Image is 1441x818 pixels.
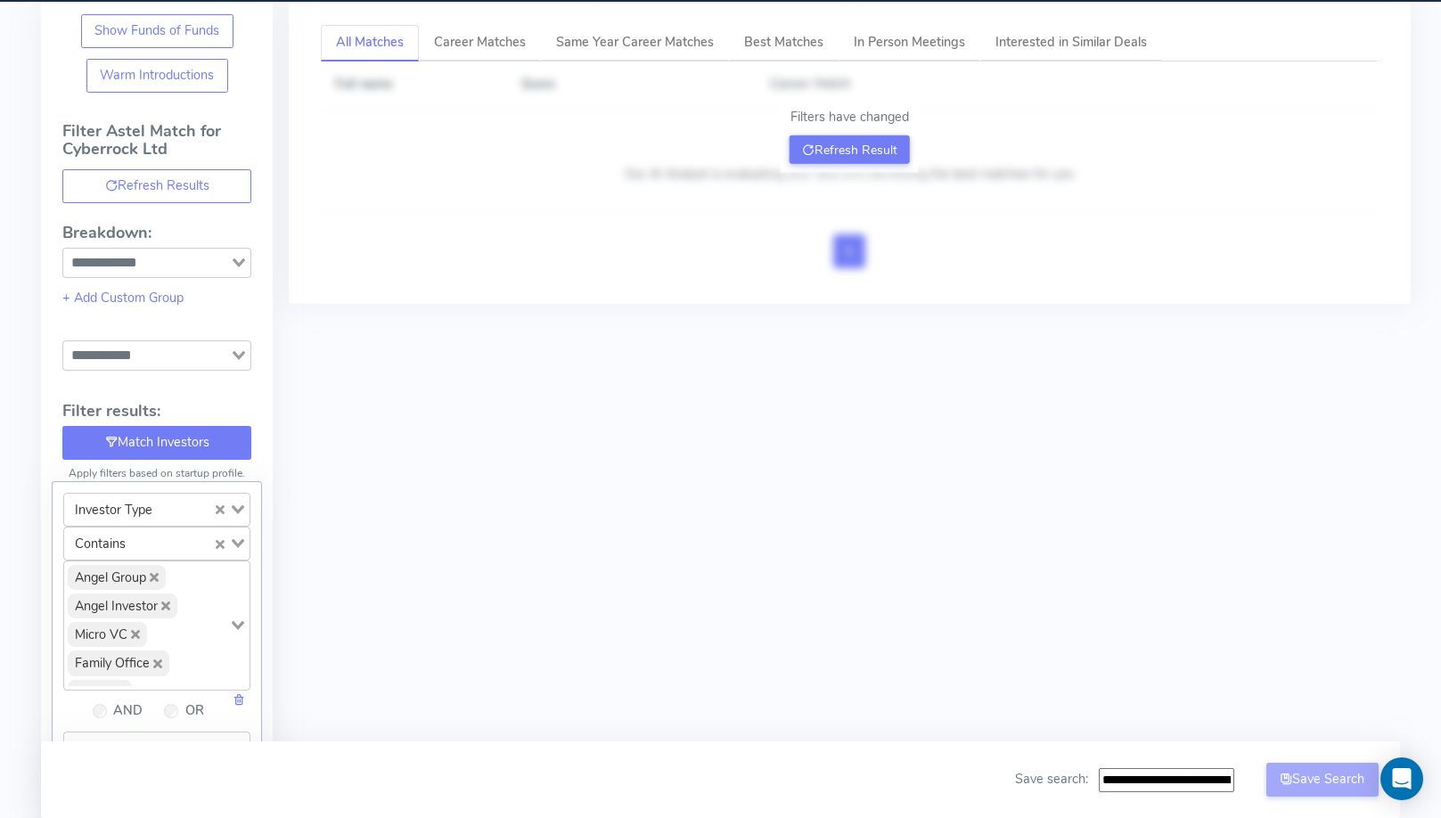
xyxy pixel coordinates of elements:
[790,108,910,127] p: Filters have changed
[153,659,162,668] button: Deselect Family Office
[65,345,228,366] input: Search for option
[135,531,211,556] input: Search for option
[625,165,1074,184] p: Our AI Analyst is evaluating your deal and identifying the best matches for you
[68,565,166,590] span: Angel Group
[839,25,980,61] a: In Person Meetings
[62,426,251,460] button: Match Investors
[419,25,541,61] a: Career Matches
[81,14,233,48] button: Show Funds of Funds
[233,691,245,708] a: Delete this field
[757,61,1379,108] th: Career Match
[729,25,839,61] a: Best Matches
[161,497,211,522] input: Search for option
[508,61,757,108] th: Score
[980,25,1162,61] a: Interested in Similar Deals
[995,33,1147,51] span: Interested in Similar Deals
[62,403,251,421] h4: Filter results:
[541,25,729,61] a: Same Year Career Matches
[68,497,160,522] span: Investor Type
[68,531,133,556] span: Contains
[62,340,251,371] div: Search for option
[150,573,159,582] button: Deselect Angel Group
[216,739,225,758] button: Clear Selected
[556,33,714,51] span: Same Year Career Matches
[161,601,170,610] button: Deselect Angel Investor
[68,736,190,761] span: Investment Stages
[68,593,177,618] span: Angel Investor
[62,465,251,481] p: Apply filters based on startup profile.
[1015,770,1088,788] span: Save search:
[63,493,250,527] div: Search for option
[113,701,143,721] label: AND
[62,225,251,242] h4: Breakdown:
[336,33,404,51] span: All Matches
[68,650,169,675] span: Family Office
[321,25,419,61] a: All Matches
[790,135,910,164] button: Refresh Result
[833,234,865,268] a: 1
[62,123,251,169] h4: Filter Astel Match for Cyberrock Ltd
[62,248,251,278] div: Search for option
[185,701,204,721] label: OR
[63,560,250,691] div: Search for option
[434,33,526,51] span: Career Matches
[86,59,228,93] button: Warm Introductions
[65,252,228,274] input: Search for option
[321,61,507,108] th: Full name
[68,680,132,705] span: HNWI
[192,736,211,761] input: Search for option
[68,622,147,647] span: Micro VC
[216,534,225,553] button: Clear Selected
[131,630,140,639] button: Deselect Micro VC
[854,33,965,51] span: In Person Meetings
[744,33,823,51] span: Best Matches
[62,289,184,307] a: + Add Custom Group
[62,169,251,203] button: Refresh Results
[216,500,225,519] button: Clear Selected
[63,527,250,560] div: Search for option
[63,732,250,765] div: Search for option
[1380,757,1423,800] div: Open Intercom Messenger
